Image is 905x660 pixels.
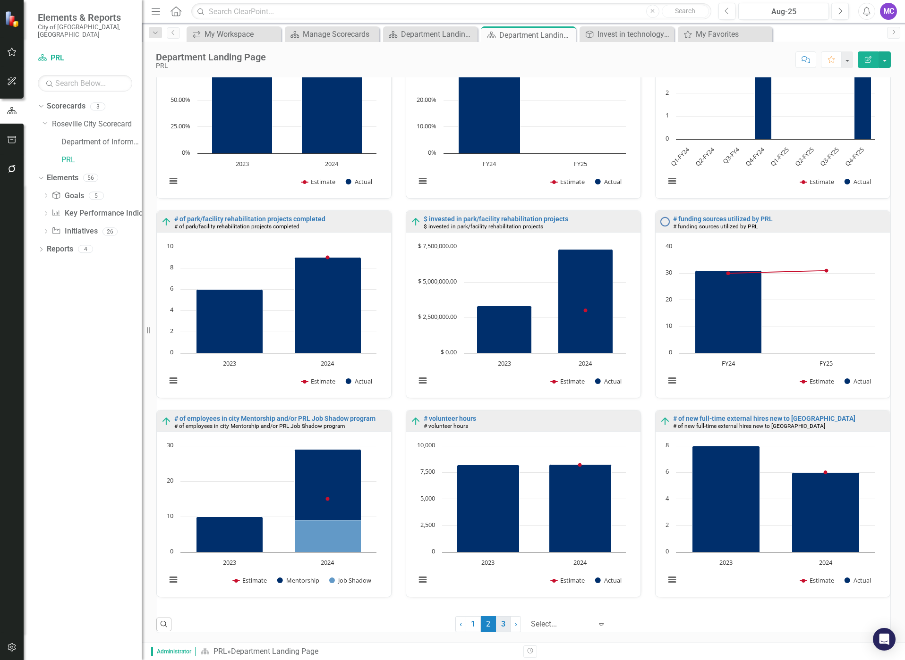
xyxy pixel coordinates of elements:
div: Department Landing Page [156,52,266,62]
div: Double-Click to Edit [406,410,641,597]
div: Chart. Highcharts interactive chart. [162,441,386,594]
path: 2024, 9. Actual. [295,257,361,353]
text: 8 [170,263,173,271]
text: 8 [666,441,669,449]
button: Show Mentorship [277,576,319,585]
svg: Interactive chart [162,42,381,196]
div: Chart. Highcharts interactive chart. [411,242,636,395]
g: Estimate, series 1 of 3. Line with 2 data points. [230,497,330,501]
button: Show Actual [845,576,871,585]
text: 0 [170,348,173,356]
button: Show Estimate [800,377,834,385]
text: 2024 [321,359,334,368]
div: MC [880,3,897,20]
path: 2023, 76.61. Actual. [212,72,273,154]
div: Double-Click to Edit [156,11,392,199]
svg: Interactive chart [660,441,880,594]
text: 0 [432,547,435,555]
text: 2023 [223,359,236,368]
text: 10 [167,511,173,520]
text: 0% [428,148,436,157]
g: Mentorship, series 2 of 3. Bar series with 2 bars. [196,450,361,552]
span: 2 [481,616,496,632]
img: ClearPoint Strategy [5,10,21,27]
a: Initiatives [51,226,97,237]
text: 50.00% [171,95,190,104]
button: Show Actual [595,576,622,585]
svg: Interactive chart [162,242,381,395]
button: Show Estimate [551,576,585,585]
text: 6 [666,467,669,476]
button: Show Actual [845,177,871,186]
text: 30 [167,441,173,449]
text: 0 [170,547,173,555]
button: Show Estimate [233,576,267,585]
a: 1 [466,616,481,632]
div: PRL [156,62,266,69]
path: FY24, 30. Estimate. [726,271,730,275]
text: 2023 [236,159,249,168]
div: Department Landing Page [401,28,475,40]
a: # of new full-time external hires new to [GEOGRAPHIC_DATA] [673,415,855,422]
text: FY24 [722,359,735,368]
text: 20 [666,295,672,303]
button: View chart menu, Chart [416,175,429,188]
g: Estimate, series 1 of 2. Line with 2 data points. [504,309,588,312]
path: 2024, 7,315,103. Actual. [558,249,613,353]
text: 30 [666,268,672,276]
a: # funding sources utilized by PRL [673,215,773,223]
text: 2,500 [420,520,435,529]
text: FY25 [573,159,587,168]
text: 10.00% [417,122,436,130]
g: Actual, series 2 of 2. Bar series with 2 bars. [196,257,361,353]
g: Actual, series 2 of 2. Bar series with 2 bars. [477,249,613,353]
text: Q4-FY24 [743,145,766,168]
a: $ invested in park/facility rehabilitation projects [424,215,568,223]
button: View chart menu, Chart [167,374,180,387]
a: My Favorites [680,28,770,40]
img: No Information [659,216,671,227]
div: Chart. Highcharts interactive chart. [411,42,636,196]
div: Chart. Highcharts interactive chart. [162,42,386,196]
text: $ 5,000,000.00 [418,277,457,285]
g: Estimate, series 1 of 2. Line with 2 data points. [230,255,330,259]
div: Double-Click to Edit [655,410,890,597]
button: View chart menu, Chart [666,175,679,188]
text: 2024 [579,359,592,368]
small: $ invested in park/facility rehabilitation projects [424,223,543,230]
div: Double-Click to Edit [406,11,641,199]
span: Search [675,7,695,15]
text: 6 [170,284,173,292]
path: Q4-FY25, 4. Actual. [854,48,871,140]
button: View chart menu, Chart [167,175,180,188]
div: Double-Click to Edit [156,410,392,597]
img: On Target [161,416,172,427]
button: View chart menu, Chart [167,573,180,586]
g: Actual, series 2 of 2. Bar series with 2 bars. [212,72,362,154]
text: Q1-FY24 [669,145,692,168]
a: Elements [47,173,78,184]
svg: Interactive chart [411,42,631,196]
path: 2024, 3,000,000. Estimate. [583,309,587,312]
div: Chart. Highcharts interactive chart. [660,441,885,594]
text: Q4-FY25 [843,146,865,168]
span: › [515,619,517,628]
path: 2024, 6. Estimate. [823,470,827,474]
text: 10 [666,321,672,330]
path: Q4-FY24, 3. Actual. [754,70,771,140]
text: 1 [666,111,669,119]
text: 40 [666,242,672,250]
g: Actual, series 2 of 2. Bar series with 2 bars. [692,446,859,552]
text: 2 [170,326,173,335]
button: Show Estimate [551,377,585,385]
text: $ 2,500,000.00 [418,312,457,321]
button: View chart menu, Chart [416,374,429,387]
text: 2023 [223,558,236,567]
small: # of park/facility rehabilitation projects completed [174,223,299,230]
div: » [200,646,516,657]
a: Department of Information Technology [61,137,142,148]
text: Q1-FY25 [768,146,791,168]
div: 26 [102,227,118,235]
path: 2023, 8,219. Actual. [457,465,519,552]
button: Search [662,5,709,18]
